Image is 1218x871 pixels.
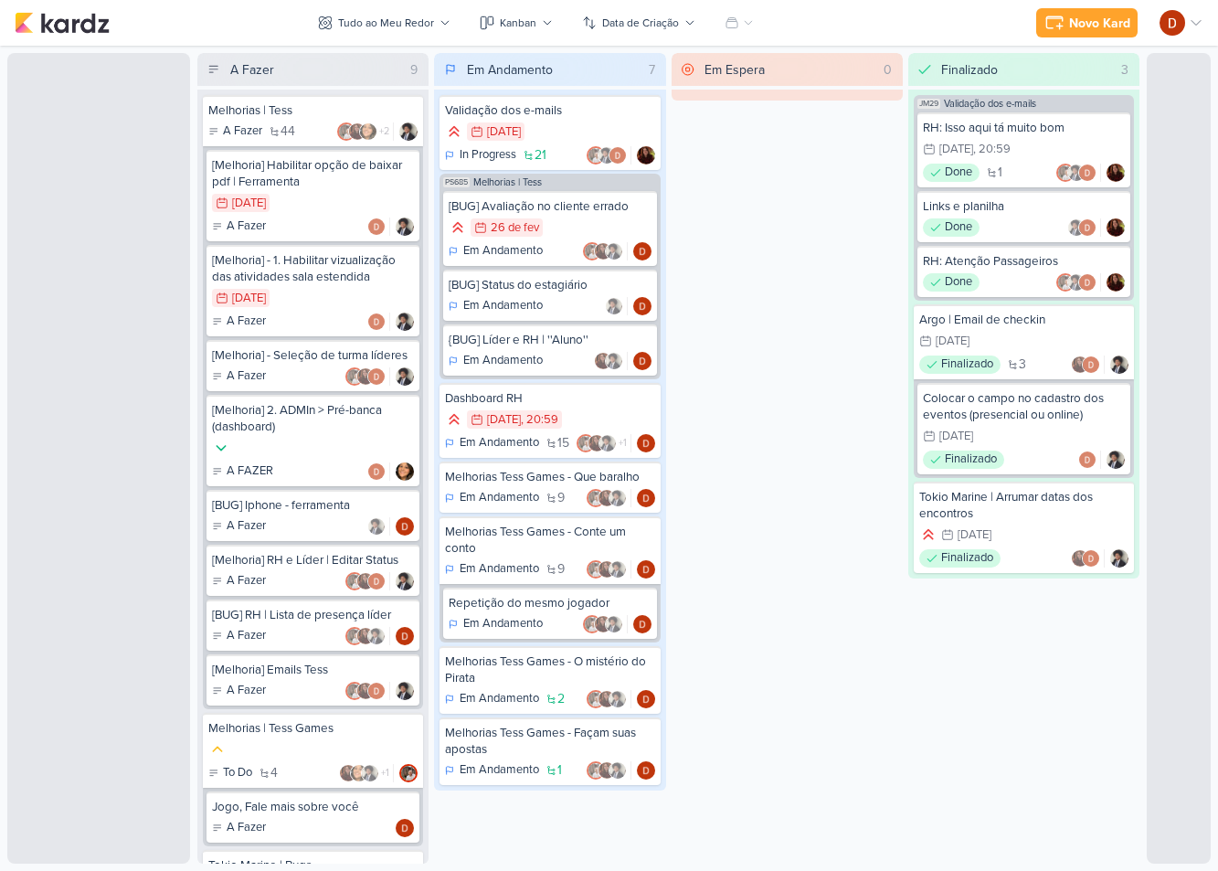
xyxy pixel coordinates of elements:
img: Pedro Luahn Simões [367,627,386,645]
img: Pedro Luahn Simões [598,146,616,165]
img: Davi Elias Teixeira [1082,549,1100,568]
span: 1 [998,166,1002,179]
div: Melhorias Tess Games - Façam suas apostas [445,725,654,758]
img: Pedro Luahn Simões [1067,273,1086,292]
div: Colocar o campo no cadastro dos eventos (presencial ou online) [923,390,1125,423]
div: [DATE] [936,335,969,347]
span: 4 [270,767,278,780]
div: Em Andamento [445,489,539,507]
div: Colaboradores: Cezar Giusti, Pedro Luahn Simões, Davi Elias Teixeira [587,146,631,165]
p: A FAZER [227,462,273,481]
img: Jaqueline Molina [588,434,606,452]
div: [DATE] [232,292,266,304]
div: Em Andamento [467,60,553,80]
img: Jaqueline Molina [1071,549,1089,568]
div: Colaboradores: Cezar Giusti, Pedro Luahn Simões, Davi Elias Teixeira [1056,164,1101,182]
div: [BUG] Status do estagiário [449,277,651,293]
img: Cezar Giusti [345,682,364,700]
div: Em Andamento [449,297,543,315]
button: Novo Kard [1036,8,1138,37]
img: Davi Elias Teixeira [396,819,414,837]
img: Jaqueline Molina [348,122,366,141]
span: +1 [379,766,389,781]
img: Pedro Luahn Simões [1110,549,1128,568]
div: RH: Atenção Passageiros [923,253,1125,270]
img: Davi Elias Teixeira [1078,451,1096,469]
img: Jaqueline Molina [1107,164,1125,182]
img: Pedro Luahn Simões [609,489,627,507]
div: Colaboradores: Cezar Giusti, Jaqueline Molina, Pedro Luahn Simões [587,761,631,780]
img: Davi Elias Teixeira [637,489,655,507]
img: Jaqueline Molina [356,367,375,386]
div: A Fazer [212,517,266,536]
div: Responsável: Pedro Luahn Simões [1110,356,1128,374]
div: A Fazer [212,218,266,236]
p: A Fazer [227,517,266,536]
div: Colaboradores: Davi Elias Teixeira [1078,451,1101,469]
div: Responsável: Davi Elias Teixeira [633,615,651,633]
div: Responsável: Davi Elias Teixeira [633,297,651,315]
img: Davi Elias Teixeira [396,627,414,645]
img: Pedro Luahn Simões [1107,451,1125,469]
span: 15 [557,437,569,450]
div: Colaboradores: Davi Elias Teixeira [367,218,390,236]
div: Responsável: Davi Elias Teixeira [633,352,651,370]
div: Em Andamento [449,242,543,260]
p: Em Andamento [460,690,539,708]
span: 1 [557,764,562,777]
img: Cezar Giusti [577,434,595,452]
img: Davi Elias Teixeira [609,146,627,165]
img: Davi Elias Teixeira [1078,273,1096,292]
div: Responsável: Davi Elias Teixeira [633,242,651,260]
div: Tokio Marine | Arrumar datas dos encontros [919,489,1128,522]
img: Pedro Luahn Simões [396,218,414,236]
img: Davi Elias Teixeira [1078,164,1096,182]
div: Responsável: Davi Elias Teixeira [637,690,655,708]
img: Jaqueline Molina [637,146,655,165]
div: Prioridade Alta [919,526,937,544]
img: Pedro Luahn Simões [396,682,414,700]
div: Prioridade Alta [449,218,467,237]
div: Responsável: Davi Elias Teixeira [637,434,655,452]
img: Jaqueline Molina [339,764,357,782]
div: Responsável: Davi Elias Teixeira [396,627,414,645]
img: Pedro Luahn Simões [609,761,627,780]
div: Prioridade Baixa [212,439,230,457]
img: Karen Duarte [396,462,414,481]
p: A Fazer [227,627,266,645]
div: Responsável: Davi Elias Teixeira [396,819,414,837]
p: A Fazer [227,367,266,386]
div: Prioridade Alta [445,410,463,429]
img: Cezar Giusti [583,242,601,260]
img: Davi Elias Teixeira [1082,356,1100,374]
div: [BUG] Avaliação no cliente errado [449,198,651,215]
div: , 20:59 [521,414,558,426]
img: Pedro Luahn Simões [605,242,623,260]
img: Cezar Giusti [345,572,364,590]
p: Em Andamento [460,434,539,452]
img: Pedro Luahn Simões [605,352,623,370]
img: Cezar Giusti [337,122,355,141]
img: Davi Elias Teixeira [633,242,651,260]
div: [Melhoria] Habilitar opção de baixar pdf | Ferramenta [212,157,414,190]
p: Em Andamento [463,615,543,633]
img: Pedro Luahn Simões [1067,164,1086,182]
div: Melhorias Tess Games - O mistério do Pirata [445,653,654,686]
div: Colaboradores: Pedro Luahn Simões, Davi Elias Teixeira [1067,218,1101,237]
div: Colaboradores: Cezar Giusti, Jaqueline Molina, Pedro Luahn Simões [583,615,628,633]
img: Cezar Giusti [587,560,605,579]
div: Colaboradores: Jaqueline Molina, Davi Elias Teixeira [1071,549,1105,568]
div: A Fazer [212,819,266,837]
div: Done [923,218,980,237]
div: 7 [641,60,662,80]
div: Responsável: Pedro Luahn Simões [396,572,414,590]
span: 44 [281,125,295,138]
div: Colaboradores: Davi Elias Teixeira [367,313,390,331]
div: Prioridade Média [208,740,227,759]
div: Responsável: Cezar Giusti [399,764,418,782]
div: In Progress [445,146,516,165]
div: Argo | Email de checkin [919,312,1128,328]
img: Davi Elias Teixeira [367,462,386,481]
div: A Fazer [212,367,266,386]
p: Em Andamento [463,242,543,260]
